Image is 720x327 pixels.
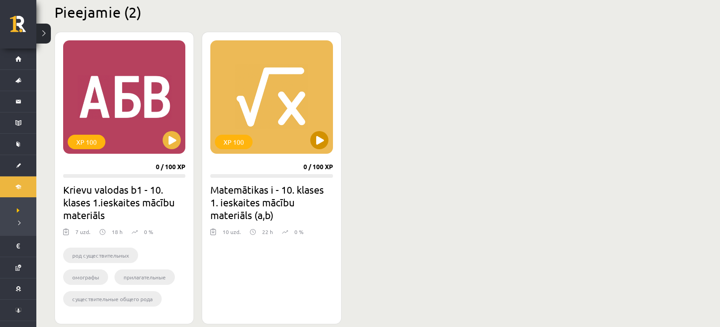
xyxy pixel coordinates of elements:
h2: Pieejamie (2) [55,3,636,21]
p: 22 h [262,228,273,236]
div: 7 uzd. [75,228,90,241]
div: XP 100 [215,135,253,149]
h2: Matemātikas i - 10. klases 1. ieskaites mācību materiāls (a,b) [210,183,333,221]
p: 0 % [144,228,153,236]
div: 10 uzd. [223,228,241,241]
p: 18 h [112,228,123,236]
a: Rīgas 1. Tālmācības vidusskola [10,16,36,39]
li: прилагательные [114,269,175,285]
h2: Krievu valodas b1 - 10. klases 1.ieskaites mācību materiāls [63,183,185,221]
div: XP 100 [68,135,105,149]
li: омографы [63,269,108,285]
li: род существительных [63,248,138,263]
p: 0 % [294,228,303,236]
li: существительные общего рода [63,291,162,307]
